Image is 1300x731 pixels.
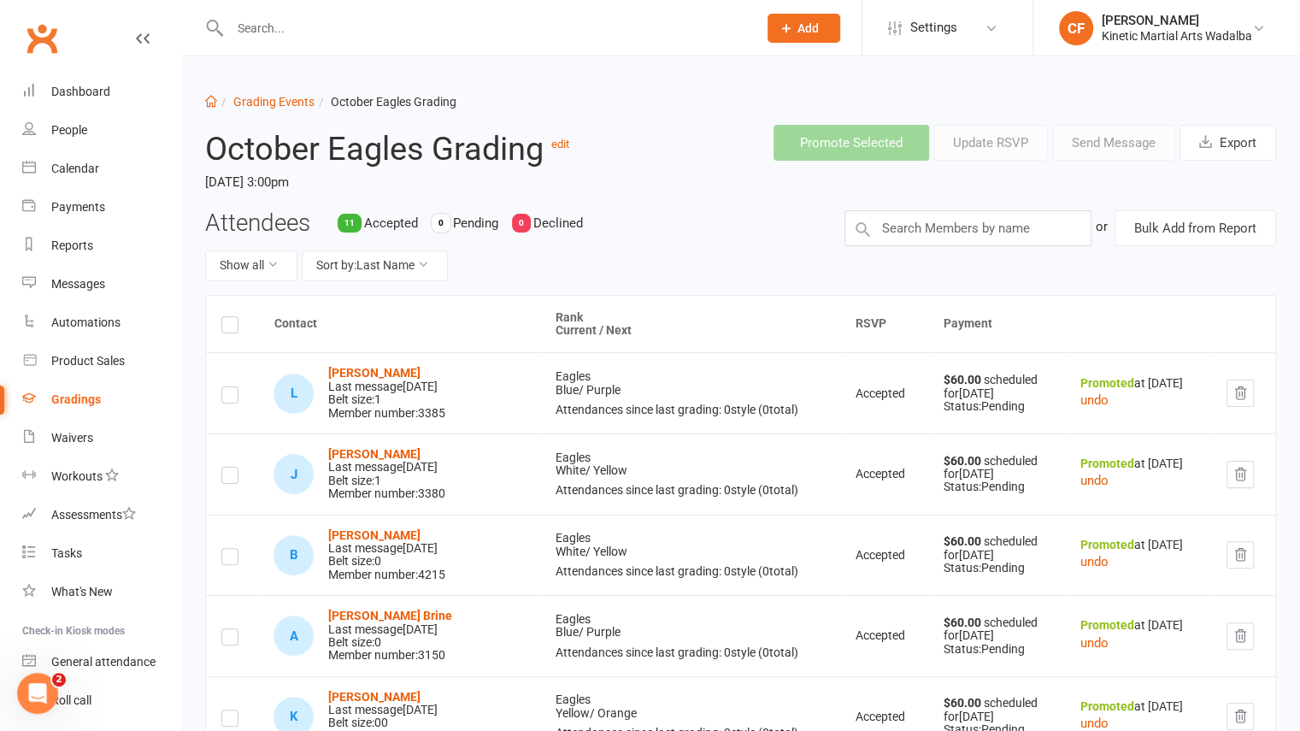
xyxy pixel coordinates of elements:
strong: Promoted [1080,538,1134,551]
div: Roll call [51,693,91,707]
a: [PERSON_NAME] [327,690,420,704]
button: Show all [205,251,297,281]
div: Attendances since last grading: 0 style ( 0 total) [556,484,825,497]
div: Last message [DATE] [327,623,451,636]
strong: $60.00 [944,616,984,629]
a: Messages [22,265,180,304]
div: Automations [51,315,121,329]
span: Declined [533,215,583,231]
span: Purple [586,383,621,397]
div: Assessments [51,508,136,522]
button: Bulk Add from Report [1115,210,1276,246]
div: Belt size: 0 Member number: 3150 [327,610,451,663]
div: Waivers [51,431,93,445]
button: undo [1080,390,1109,410]
strong: Promoted [1080,618,1134,632]
div: Attendances since last grading: 0 style ( 0 total) [556,565,825,578]
button: undo [1080,633,1109,653]
div: General attendance [51,655,156,669]
a: [PERSON_NAME] [327,366,420,380]
div: scheduled for [DATE] [944,455,1050,481]
a: Reports [22,227,180,265]
div: Reports [51,239,93,252]
span: Orange [597,706,637,720]
div: Last message [DATE] [327,704,444,716]
strong: Promoted [1080,699,1134,713]
strong: $60.00 [944,696,984,710]
div: Product Sales [51,354,125,368]
span: Accepted [856,386,905,400]
iframe: Intercom live chat [17,673,58,714]
div: Belt size: 1 Member number: 3380 [327,448,444,501]
div: Belt size: 1 Member number: 3385 [327,367,444,420]
div: Status: Pending [944,562,1050,575]
div: scheduled for [DATE] [944,697,1050,723]
h3: Attendees [205,210,310,237]
div: Kinetic Martial Arts Wadalba [1102,28,1252,44]
div: Last message [DATE] [327,461,444,474]
span: Accepted [856,710,905,723]
li: October Eagles Grading [315,92,456,111]
td: Eagles Blue / [540,352,840,433]
div: Payments [51,200,105,214]
div: Status: Pending [944,400,1050,413]
div: Calendar [51,162,99,175]
a: Automations [22,304,180,342]
th: Payment [928,296,1275,353]
div: 0 [512,214,531,233]
th: Rank Current / Next [540,296,840,353]
div: Ben Beaver [274,535,314,575]
div: Attendances since last grading: 0 style ( 0 total) [556,646,825,659]
h2: October Eagles Grading [205,125,637,167]
a: Tasks [22,534,180,573]
a: [PERSON_NAME] [327,447,420,461]
div: Last message [DATE] [327,380,444,393]
div: CF [1059,11,1093,45]
div: scheduled for [DATE] [944,374,1050,400]
a: Calendar [22,150,180,188]
div: Lucas Archer [274,374,314,414]
td: Eagles Blue / [540,595,840,676]
a: What's New [22,573,180,611]
a: Waivers [22,419,180,457]
div: Attendances since last grading: 0 style ( 0 total) [556,404,825,416]
div: Tasks [51,546,82,560]
span: Accepted [856,628,905,642]
div: Dashboard [51,85,110,98]
a: edit [551,138,569,150]
div: at [DATE] [1080,619,1196,632]
div: scheduled for [DATE] [944,535,1050,562]
th: Contact [258,296,539,353]
a: Dashboard [22,73,180,111]
a: Gradings [22,380,180,419]
strong: $60.00 [944,454,984,468]
button: Export [1179,125,1276,161]
a: Clubworx [21,17,63,60]
span: Accepted [364,215,418,231]
div: Status: Pending [944,480,1050,493]
a: Grading Events [233,95,315,109]
input: Search Members by name [844,210,1091,246]
div: Last message [DATE] [327,542,444,555]
div: Archer Brine [274,616,314,656]
a: [PERSON_NAME] [327,528,420,542]
a: [PERSON_NAME] Brine [327,609,451,622]
div: scheduled for [DATE] [944,616,1050,643]
time: [DATE] 3:00pm [205,168,637,197]
input: Search... [225,16,745,40]
div: Messages [51,277,105,291]
div: at [DATE] [1080,457,1196,470]
th: RSVP [840,296,928,353]
span: Settings [910,9,957,47]
span: Add [797,21,819,35]
div: Status: Pending [944,643,1050,656]
div: Belt size: 0 Member number: 4215 [327,529,444,582]
div: at [DATE] [1080,539,1196,551]
a: Product Sales [22,342,180,380]
a: Payments [22,188,180,227]
td: Eagles White / [540,515,840,596]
